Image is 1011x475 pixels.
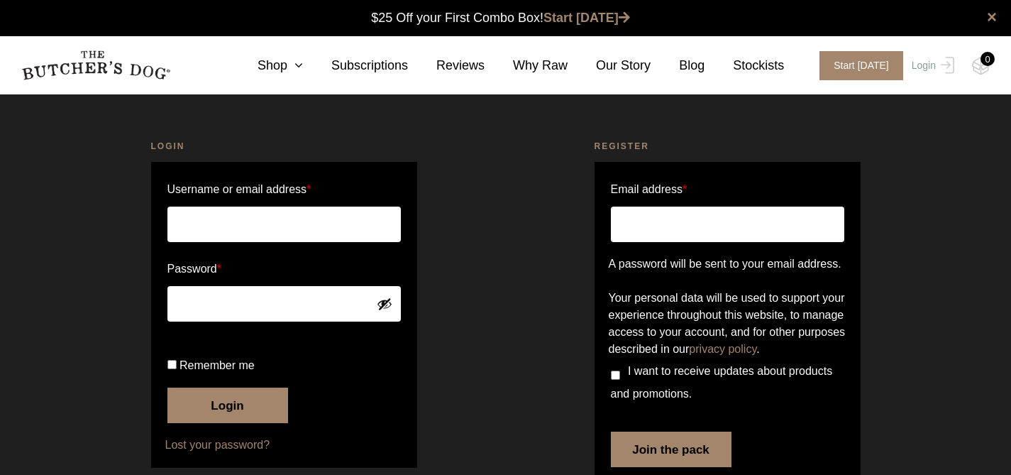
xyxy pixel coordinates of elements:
a: Our Story [568,56,651,75]
h2: Login [151,139,417,153]
a: Shop [229,56,303,75]
button: Join the pack [611,432,731,467]
input: I want to receive updates about products and promotions. [611,371,620,380]
div: 0 [980,52,995,66]
button: Login [167,388,288,423]
a: Reviews [408,56,485,75]
img: TBD_Cart-Empty.png [972,57,990,75]
a: Why Raw [485,56,568,75]
button: Show password [377,296,392,312]
a: privacy policy [689,343,756,355]
p: Your personal data will be used to support your experience throughout this website, to manage acc... [609,290,846,358]
span: Remember me [179,359,255,371]
label: Email address [611,178,687,201]
a: close [987,9,997,26]
a: Start [DATE] [543,11,630,25]
label: Username or email address [167,178,401,201]
label: Password [167,258,401,280]
a: Start [DATE] [805,51,908,80]
h2: Register [595,139,861,153]
p: A password will be sent to your email address. [609,256,846,273]
a: Stockists [705,56,784,75]
a: Blog [651,56,705,75]
input: Remember me [167,360,177,369]
a: Lost your password? [165,437,403,454]
span: I want to receive updates about products and promotions. [611,365,833,400]
span: Start [DATE] [819,51,903,80]
a: Login [908,51,954,80]
a: Subscriptions [303,56,408,75]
